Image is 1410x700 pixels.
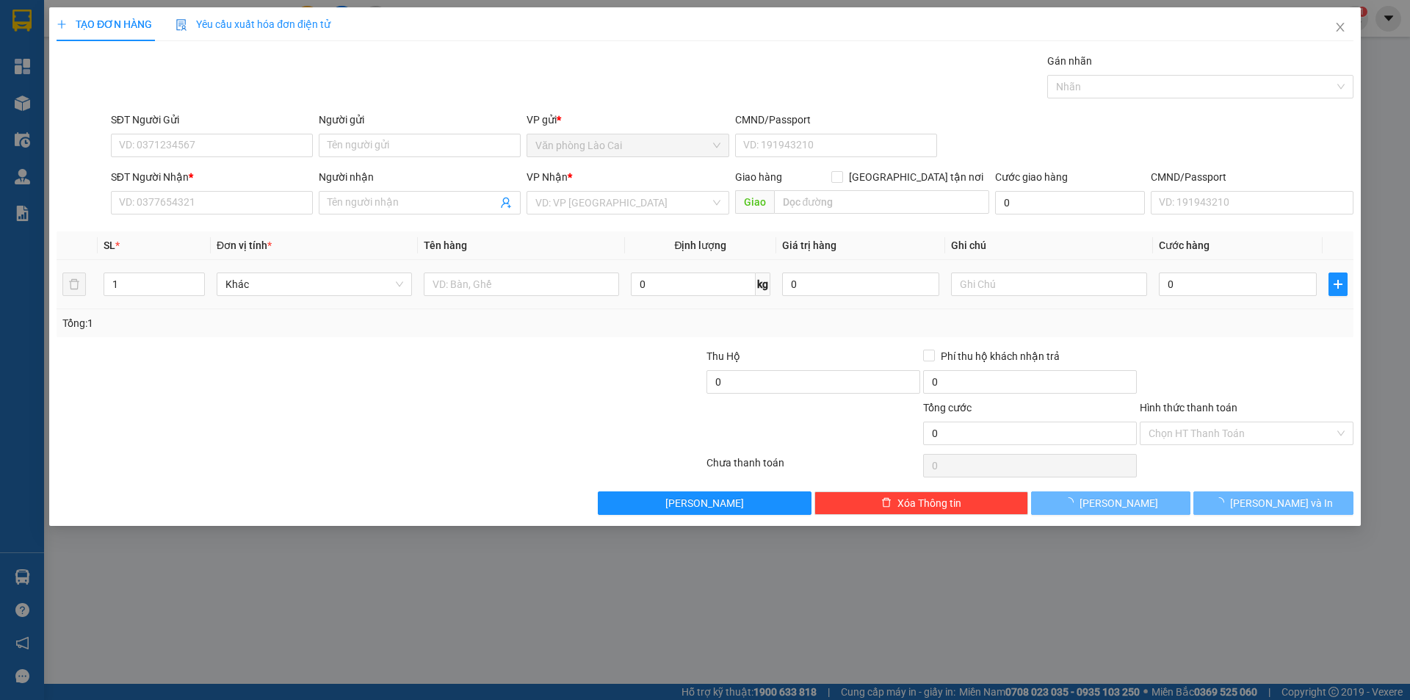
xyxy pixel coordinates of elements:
[735,190,774,214] span: Giao
[527,112,729,128] div: VP gửi
[225,273,403,295] span: Khác
[774,190,989,214] input: Dọc đường
[946,231,1153,260] th: Ghi chú
[815,491,1029,515] button: deleteXóa Thông tin
[705,455,922,480] div: Chưa thanh toán
[756,273,770,296] span: kg
[1230,495,1333,511] span: [PERSON_NAME] và In
[424,273,619,296] input: VD: Bàn, Ghế
[319,112,521,128] div: Người gửi
[995,191,1145,214] input: Cước giao hàng
[1214,497,1230,508] span: loading
[1159,239,1210,251] span: Cước hàng
[923,402,972,414] span: Tổng cước
[1031,491,1190,515] button: [PERSON_NAME]
[1329,278,1347,290] span: plus
[1047,55,1092,67] label: Gán nhãn
[1064,497,1080,508] span: loading
[319,169,521,185] div: Người nhận
[1140,402,1237,414] label: Hình thức thanh toán
[501,197,513,209] span: user-add
[935,348,1066,364] span: Phí thu hộ khách nhận trả
[881,497,892,509] span: delete
[1334,21,1346,33] span: close
[57,19,67,29] span: plus
[782,273,940,296] input: 0
[536,134,720,156] span: Văn phòng Lào Cai
[666,495,745,511] span: [PERSON_NAME]
[952,273,1147,296] input: Ghi Chú
[62,315,544,331] div: Tổng: 1
[675,239,727,251] span: Định lượng
[843,169,989,185] span: [GEOGRAPHIC_DATA] tận nơi
[527,171,568,183] span: VP Nhận
[176,18,330,30] span: Yêu cầu xuất hóa đơn điện tử
[217,239,272,251] span: Đơn vị tính
[1151,169,1353,185] div: CMND/Passport
[176,19,187,31] img: icon
[111,169,313,185] div: SĐT Người Nhận
[57,18,152,30] span: TẠO ĐƠN HÀNG
[995,171,1068,183] label: Cước giao hàng
[62,273,86,296] button: delete
[104,239,115,251] span: SL
[1194,491,1353,515] button: [PERSON_NAME] và In
[706,350,740,362] span: Thu Hộ
[424,239,467,251] span: Tên hàng
[1320,7,1361,48] button: Close
[897,495,961,511] span: Xóa Thông tin
[599,491,812,515] button: [PERSON_NAME]
[735,112,937,128] div: CMND/Passport
[735,171,782,183] span: Giao hàng
[1328,273,1348,296] button: plus
[782,239,836,251] span: Giá trị hàng
[111,112,313,128] div: SĐT Người Gửi
[1080,495,1159,511] span: [PERSON_NAME]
